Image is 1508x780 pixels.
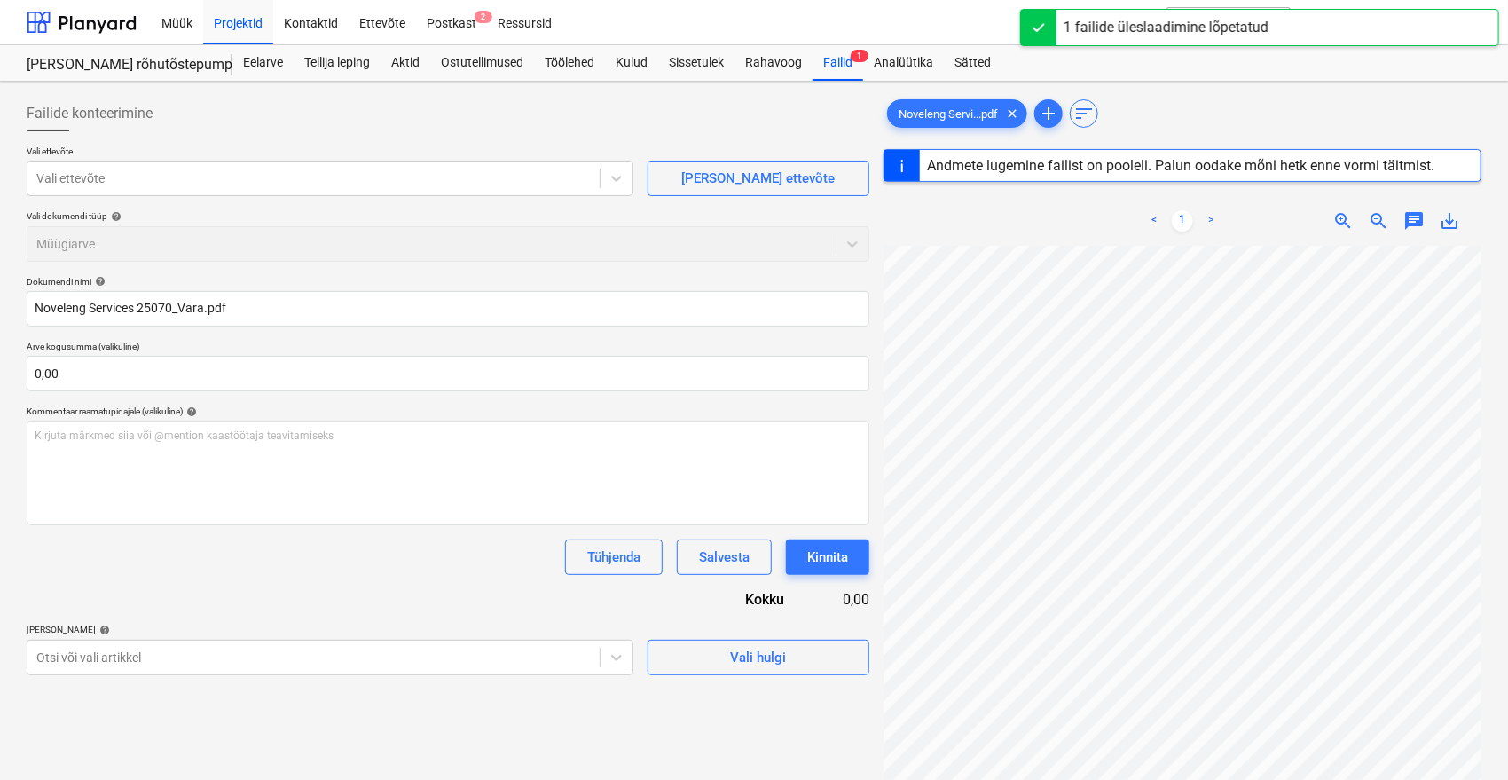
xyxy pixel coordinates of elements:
div: [PERSON_NAME] rõhutõstepumpade tihendid [27,56,211,75]
a: Töölehed [534,45,605,81]
a: Eelarve [232,45,294,81]
span: 2 [475,11,492,23]
span: Noveleng Servi...pdf [888,107,1009,121]
span: sort [1073,103,1095,124]
a: Sissetulek [658,45,734,81]
div: [PERSON_NAME] ettevõte [681,167,835,190]
div: 0,00 [813,589,869,610]
span: 1 [851,50,868,62]
span: zoom_out [1368,210,1389,232]
div: Salvesta [699,546,750,569]
a: Kulud [605,45,658,81]
button: Vali hulgi [648,640,869,675]
span: clear [1001,103,1023,124]
span: help [91,276,106,287]
span: help [107,211,122,222]
div: Noveleng Servi...pdf [887,99,1027,128]
span: add [1038,103,1059,124]
div: Tühjenda [587,546,640,569]
div: Andmete lugemine failist on pooleli. Palun oodake mõni hetk enne vormi täitmist. [927,157,1434,174]
a: Next page [1200,210,1221,232]
span: help [96,625,110,635]
span: zoom_in [1332,210,1354,232]
div: Vali hulgi [730,646,786,669]
div: Kinnita [807,546,848,569]
div: Failid [813,45,863,81]
div: Dokumendi nimi [27,276,869,288]
div: Kommentaar raamatupidajale (valikuline) [27,406,869,417]
a: Previous page [1143,210,1165,232]
span: chat [1403,210,1425,232]
input: Arve kogusumma (valikuline) [27,356,869,391]
button: [PERSON_NAME] ettevõte [648,161,869,196]
span: Failide konteerimine [27,103,153,124]
a: Tellija leping [294,45,381,81]
a: Aktid [381,45,430,81]
div: 1 failide üleslaadimine lõpetatud [1064,17,1268,38]
a: Ostutellimused [430,45,534,81]
p: Arve kogusumma (valikuline) [27,341,869,356]
a: Analüütika [863,45,944,81]
a: Rahavoog [734,45,813,81]
span: save_alt [1439,210,1460,232]
div: [PERSON_NAME] [27,624,633,635]
div: Kokku [639,589,813,610]
a: Failid1 [813,45,863,81]
a: Page 1 is your current page [1172,210,1193,232]
span: help [183,406,197,417]
p: Vali ettevõte [27,146,633,161]
button: Salvesta [677,540,772,575]
a: Sätted [944,45,1001,81]
div: Vali dokumendi tüüp [27,210,869,222]
input: Dokumendi nimi [27,291,869,327]
button: Tühjenda [565,540,663,575]
button: Kinnita [786,540,869,575]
